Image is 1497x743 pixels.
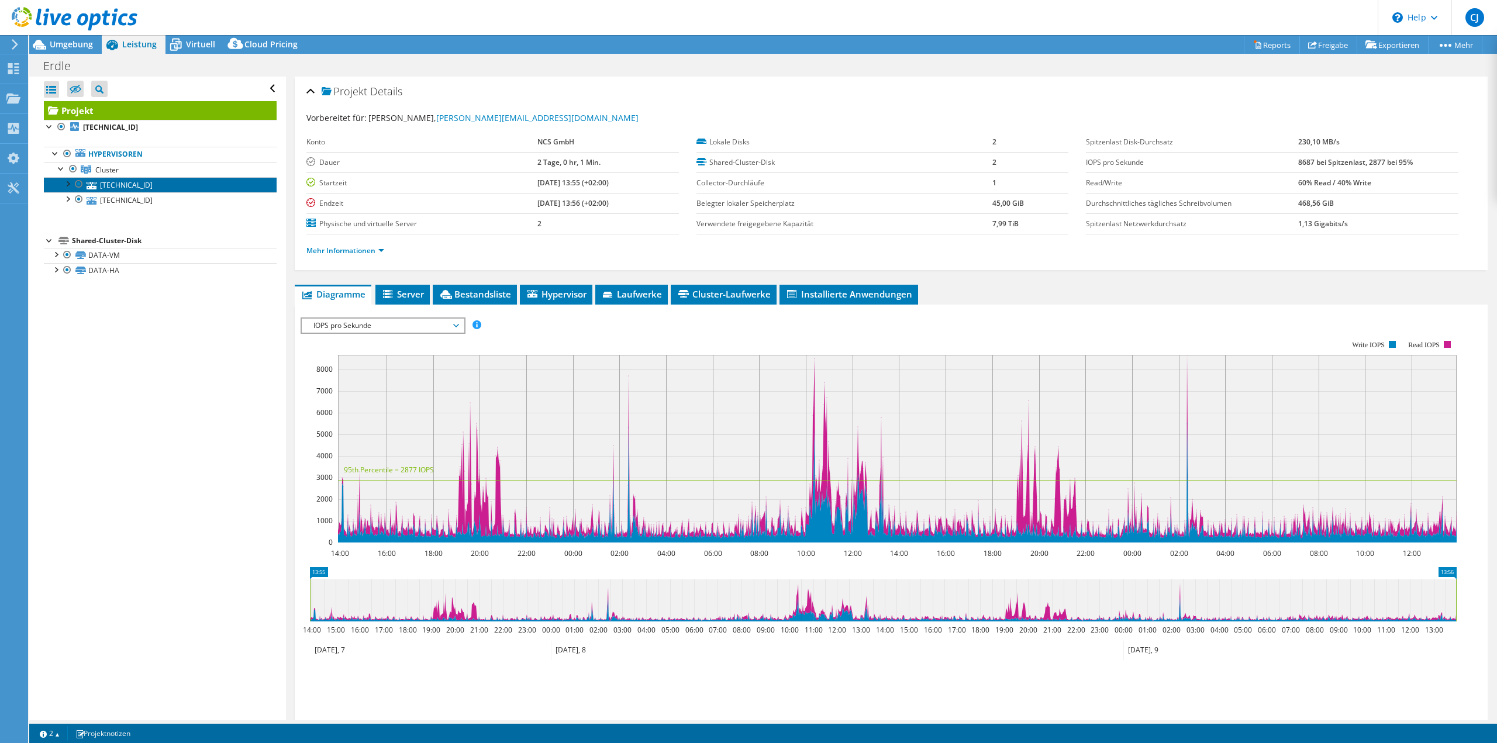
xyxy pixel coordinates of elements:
[1298,157,1413,167] b: 8687 bei Spitzenlast, 2877 bei 95%
[95,165,119,175] span: Cluster
[518,625,536,635] text: 23:00
[44,162,277,177] a: Cluster
[436,112,639,123] a: [PERSON_NAME][EMAIL_ADDRESS][DOMAIN_NAME]
[537,157,601,167] b: 2 Tage, 0 hr, 1 Min.
[696,157,992,168] label: Shared-Cluster-Disk
[1210,625,1229,635] text: 04:00
[375,625,393,635] text: 17:00
[657,548,675,558] text: 04:00
[537,198,609,208] b: [DATE] 13:56 (+02:00)
[844,548,862,558] text: 12:00
[526,288,587,300] span: Hypervisor
[1170,548,1188,558] text: 02:00
[890,548,908,558] text: 14:00
[995,625,1013,635] text: 19:00
[900,625,918,635] text: 15:00
[83,122,138,132] b: [TECHNICAL_ID]
[446,625,464,635] text: 20:00
[38,60,89,72] h1: Erdle
[1086,177,1298,189] label: Read/Write
[44,147,277,162] a: Hypervisoren
[1043,625,1061,635] text: 21:00
[1282,625,1300,635] text: 07:00
[613,625,632,635] text: 03:00
[32,726,68,741] a: 2
[44,248,277,263] a: DATA-VM
[494,625,512,635] text: 22:00
[1352,341,1385,349] text: Write IOPS
[422,625,440,635] text: 19:00
[1086,218,1298,230] label: Spitzenlast Netzwerkdurchsatz
[696,218,992,230] label: Verwendete freigegebene Kapazität
[1216,548,1234,558] text: 04:00
[1401,625,1419,635] text: 12:00
[1409,341,1440,349] text: Read IOPS
[785,288,912,300] span: Installierte Anwendungen
[733,625,751,635] text: 08:00
[992,137,996,147] b: 2
[1403,548,1421,558] text: 12:00
[704,548,722,558] text: 06:00
[316,516,333,526] text: 1000
[537,219,541,229] b: 2
[1030,548,1048,558] text: 20:00
[1425,625,1443,635] text: 13:00
[344,465,434,475] text: 95th Percentile = 2877 IOPS
[518,548,536,558] text: 22:00
[1115,625,1133,635] text: 00:00
[1298,137,1340,147] b: 230,10 MB/s
[306,157,537,168] label: Dauer
[186,39,215,50] span: Virtuell
[122,39,157,50] span: Leistung
[1357,36,1429,54] a: Exportieren
[1086,157,1298,168] label: IOPS pro Sekunde
[537,178,609,188] b: [DATE] 13:55 (+02:00)
[244,39,298,50] span: Cloud Pricing
[471,548,489,558] text: 20:00
[750,548,768,558] text: 08:00
[685,625,703,635] text: 06:00
[852,625,870,635] text: 13:00
[696,177,992,189] label: Collector-Durchläufe
[1330,625,1348,635] text: 09:00
[564,548,582,558] text: 00:00
[399,625,417,635] text: 18:00
[378,548,396,558] text: 16:00
[565,625,584,635] text: 01:00
[1298,219,1348,229] b: 1,13 Gigabits/s
[1139,625,1157,635] text: 01:00
[316,494,333,504] text: 2000
[381,288,424,300] span: Server
[1306,625,1324,635] text: 08:00
[1299,36,1357,54] a: Freigabe
[303,625,321,635] text: 14:00
[1428,36,1482,54] a: Mehr
[1244,36,1300,54] a: Reports
[677,288,771,300] span: Cluster-Laufwerke
[610,548,629,558] text: 02:00
[301,717,470,740] h2: Erweiterte Diagramm-Steuerung
[709,625,727,635] text: 07:00
[306,177,537,189] label: Startzeit
[316,386,333,396] text: 7000
[322,86,367,98] span: Projekt
[1086,136,1298,148] label: Spitzenlast Disk-Durchsatz
[992,219,1019,229] b: 7,99 TiB
[439,288,511,300] span: Bestandsliste
[984,548,1002,558] text: 18:00
[1356,548,1374,558] text: 10:00
[797,548,815,558] text: 10:00
[924,625,942,635] text: 16:00
[44,120,277,135] a: [TECHNICAL_ID]
[1258,625,1276,635] text: 06:00
[50,39,93,50] span: Umgebung
[329,537,333,547] text: 0
[327,625,345,635] text: 15:00
[828,625,846,635] text: 12:00
[1465,8,1484,27] span: CJ
[948,625,966,635] text: 17:00
[306,198,537,209] label: Endzeit
[316,407,333,417] text: 6000
[757,625,775,635] text: 09:00
[1353,625,1371,635] text: 10:00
